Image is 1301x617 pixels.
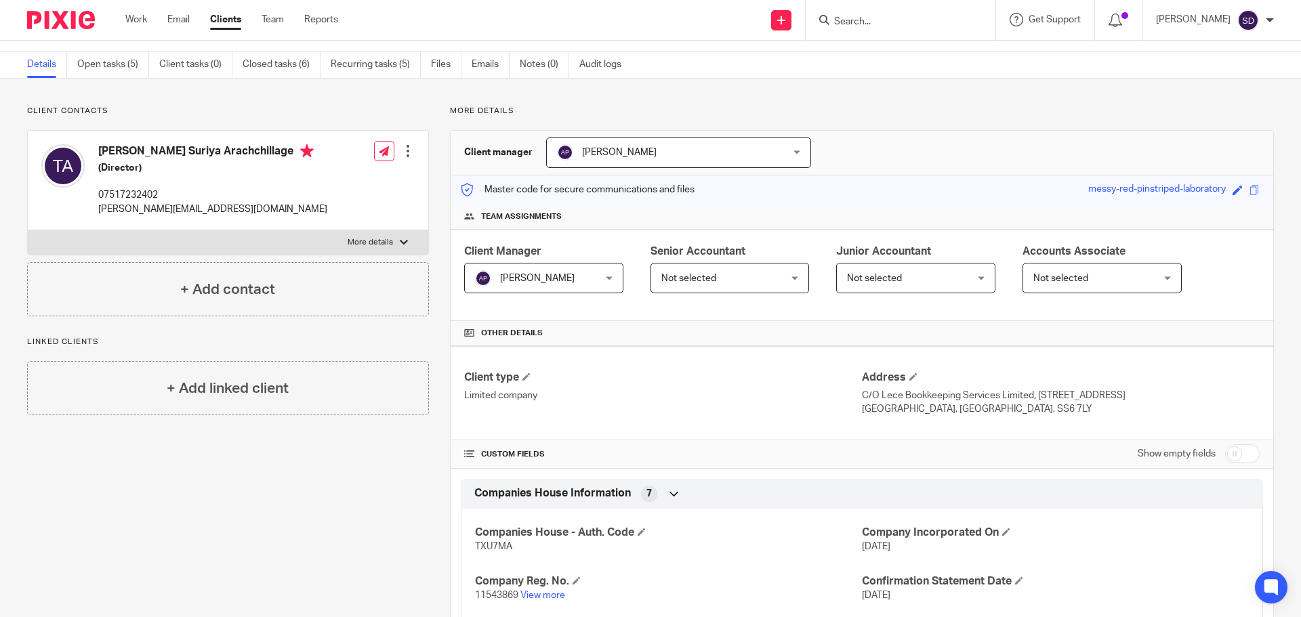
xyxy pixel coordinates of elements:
a: Emails [472,51,510,78]
h4: + Add contact [180,279,275,300]
span: Get Support [1029,15,1081,24]
h4: Client type [464,370,862,385]
span: [PERSON_NAME] [582,148,657,157]
h5: (Director) [98,161,327,175]
label: Show empty fields [1138,447,1216,461]
div: messy-red-pinstriped-laboratory [1088,182,1226,198]
a: Team [262,13,284,26]
p: More details [450,106,1274,116]
h4: Company Incorporated On [862,526,1249,540]
span: [PERSON_NAME] [500,274,575,283]
h4: CUSTOM FIELDS [464,449,862,460]
h4: Company Reg. No. [475,574,862,589]
span: Other details [481,328,543,339]
a: Open tasks (5) [77,51,149,78]
img: svg%3E [41,144,85,188]
span: Not selected [661,274,716,283]
span: Not selected [1033,274,1088,283]
input: Search [833,16,955,28]
a: Reports [304,13,338,26]
span: Not selected [847,274,902,283]
span: 7 [646,487,652,501]
img: svg%3E [557,144,573,161]
span: TXU7MA [475,542,512,551]
h4: + Add linked client [167,378,289,399]
img: svg%3E [1237,9,1259,31]
a: View more [520,591,565,600]
a: Work [125,13,147,26]
span: Senior Accountant [650,246,745,257]
p: 07517232402 [98,188,327,202]
h4: Address [862,370,1260,385]
a: Recurring tasks (5) [331,51,421,78]
p: C/O Lece Bookkeeping Services Limited, [STREET_ADDRESS] [862,389,1260,402]
a: Closed tasks (6) [243,51,321,78]
a: Audit logs [579,51,632,78]
p: Linked clients [27,337,429,347]
a: Details [27,51,67,78]
img: svg%3E [475,270,491,286]
a: Notes (0) [520,51,569,78]
span: Client Manager [464,246,541,257]
a: Files [431,51,461,78]
h4: [PERSON_NAME] Suriya Arachchillage [98,144,327,161]
span: Junior Accountant [836,246,931,257]
span: [DATE] [862,542,890,551]
a: Client tasks (0) [159,51,232,78]
p: Client contacts [27,106,429,116]
h4: Confirmation Statement Date [862,574,1249,589]
p: [GEOGRAPHIC_DATA], [GEOGRAPHIC_DATA], SS6 7LY [862,402,1260,416]
span: Accounts Associate [1023,246,1126,257]
p: [PERSON_NAME] [1156,13,1231,26]
span: [DATE] [862,591,890,600]
span: Team assignments [481,211,562,222]
span: 11543869 [475,591,518,600]
a: Email [167,13,190,26]
p: Master code for secure communications and files [461,183,695,196]
p: Limited company [464,389,862,402]
p: More details [348,237,393,248]
i: Primary [300,144,314,158]
h4: Companies House - Auth. Code [475,526,862,540]
h3: Client manager [464,146,533,159]
span: Companies House Information [474,486,631,501]
img: Pixie [27,11,95,29]
a: Clients [210,13,241,26]
p: [PERSON_NAME][EMAIL_ADDRESS][DOMAIN_NAME] [98,203,327,216]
